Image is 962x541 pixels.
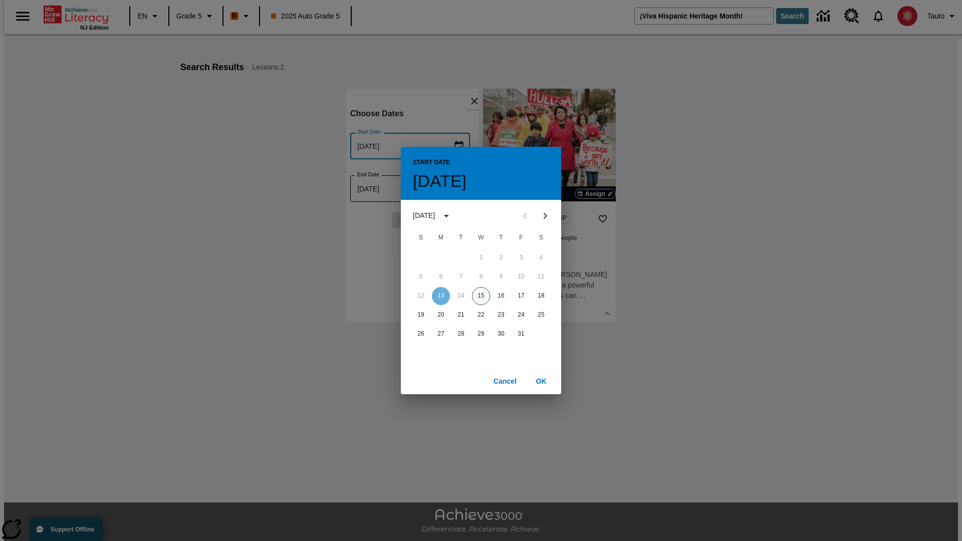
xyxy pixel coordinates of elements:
[413,210,435,221] div: [DATE]
[512,325,530,343] button: 31
[413,171,466,192] h4: [DATE]
[492,306,510,324] button: 23
[412,325,430,343] button: 26
[535,206,555,226] button: Next month
[472,287,490,305] button: 15
[432,325,450,343] button: 27
[452,228,470,248] span: Tuesday
[472,325,490,343] button: 29
[452,325,470,343] button: 28
[412,228,430,248] span: Sunday
[532,306,550,324] button: 25
[512,228,530,248] span: Friday
[512,287,530,305] button: 17
[438,207,455,224] button: calendar view is open, switch to year view
[432,306,450,324] button: 20
[412,306,430,324] button: 19
[512,306,530,324] button: 24
[525,372,557,391] button: OK
[472,228,490,248] span: Wednesday
[472,306,490,324] button: 22
[432,228,450,248] span: Monday
[492,228,510,248] span: Thursday
[413,155,450,171] span: Start Date
[532,228,550,248] span: Saturday
[492,287,510,305] button: 16
[489,372,521,391] button: Cancel
[492,325,510,343] button: 30
[452,306,470,324] button: 21
[532,287,550,305] button: 18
